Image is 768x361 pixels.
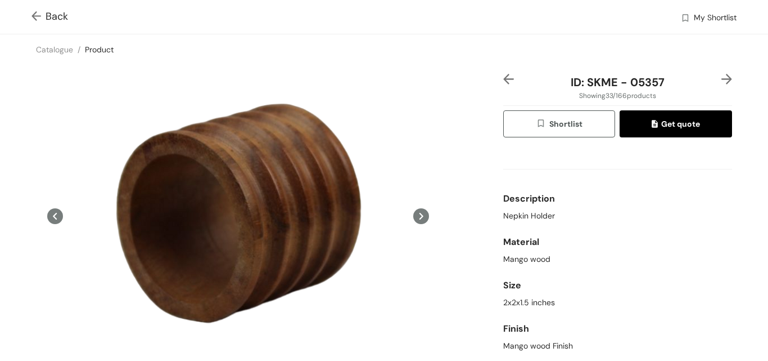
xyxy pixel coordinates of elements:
[536,118,549,131] img: wishlist
[571,75,665,90] span: ID: SKME - 05357
[503,74,514,84] img: left
[652,120,661,130] img: quote
[652,118,700,130] span: Get quote
[503,274,732,297] div: Size
[503,188,732,210] div: Description
[579,91,656,101] span: Showing 33 / 166 products
[85,44,114,55] a: Product
[721,74,732,84] img: right
[78,44,80,55] span: /
[620,110,732,137] button: quoteGet quote
[694,12,737,25] span: My Shortlist
[503,340,732,352] div: Mango wood Finish
[503,231,732,253] div: Material
[536,118,582,131] span: Shortlist
[503,297,732,309] div: 2x2x1.5 inches
[503,318,732,340] div: Finish
[680,13,690,25] img: wishlist
[503,253,732,265] div: Mango wood
[503,210,555,222] span: Nepkin Holder
[36,44,73,55] a: Catalogue
[31,11,46,23] img: Go back
[503,110,616,137] button: wishlistShortlist
[31,9,68,24] span: Back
